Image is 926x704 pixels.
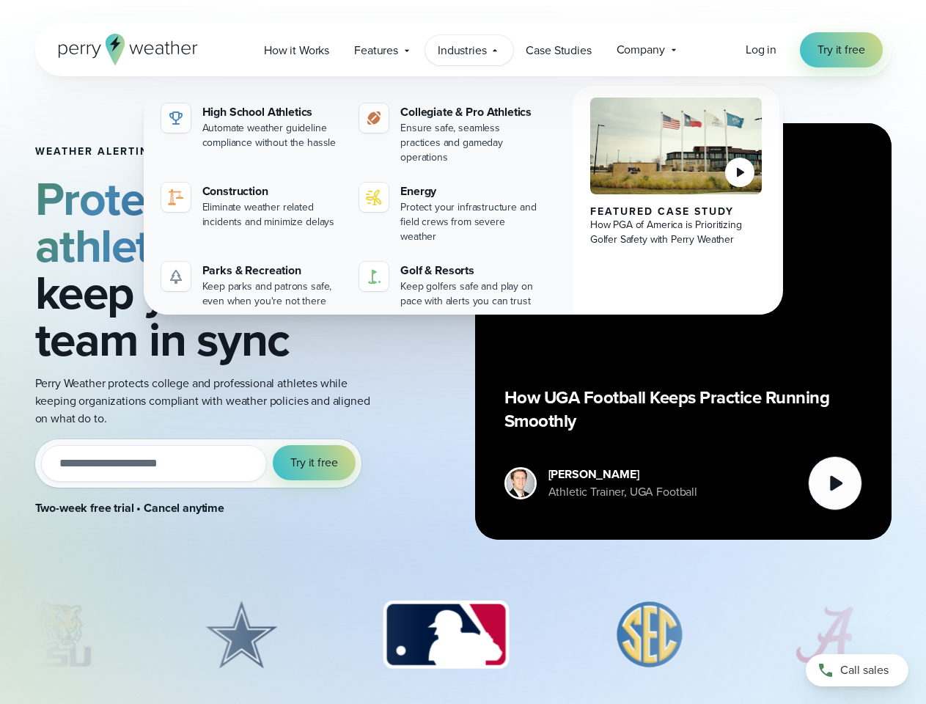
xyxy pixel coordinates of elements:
[594,598,707,672] img: %E2%9C%85-SEC.svg
[202,183,342,200] div: Construction
[590,206,763,218] div: Featured Case Study
[35,146,378,158] h1: Weather Alerting System
[590,98,763,194] img: PGA of America, Frisco Campus
[513,35,603,65] a: Case Studies
[5,598,114,672] div: 1 of 8
[368,598,523,672] div: 3 of 8
[548,466,697,483] div: [PERSON_NAME]
[777,598,873,672] img: University-of-Alabama.svg
[167,109,185,127] img: highschool-icon.svg
[35,164,197,280] strong: Protect athletes
[400,183,540,200] div: Energy
[167,268,185,285] img: parks-icon-grey.svg
[548,483,697,501] div: Athletic Trainer, UGA Football
[617,41,665,59] span: Company
[365,109,383,127] img: proathletics-icon@2x-1.svg
[202,200,342,230] div: Eliminate weather related incidents and minimize delays
[155,98,348,156] a: High School Athletics Automate weather guideline compliance without the hassle
[365,268,383,285] img: golf-iconV2.svg
[438,42,486,59] span: Industries
[35,175,378,363] h2: and keep your team in sync
[777,598,873,672] div: 5 of 8
[353,177,546,250] a: Energy Protect your infrastructure and field crews from severe weather
[5,598,114,672] img: Louisiana-State-University.svg
[840,661,889,679] span: Call sales
[354,42,398,59] span: Features
[264,42,329,59] span: How it Works
[400,279,540,309] div: Keep golfers safe and play on pace with alerts you can trust
[35,375,378,428] p: Perry Weather protects college and professional athletes while keeping organizations compliant wi...
[368,598,523,672] img: MLB.svg
[400,121,540,165] div: Ensure safe, seamless practices and gameday operations
[573,86,780,326] a: PGA of America, Frisco Campus Featured Case Study How PGA of America is Prioritizing Golfer Safet...
[185,598,298,672] img: %E2%9C%85-Dallas-Cowboys.svg
[202,103,342,121] div: High School Athletics
[251,35,342,65] a: How it Works
[746,41,776,58] span: Log in
[290,454,337,472] span: Try it free
[273,445,355,480] button: Try it free
[526,42,591,59] span: Case Studies
[817,41,864,59] span: Try it free
[202,121,342,150] div: Automate weather guideline compliance without the hassle
[155,256,348,315] a: Parks & Recreation Keep parks and patrons safe, even when you're not there
[35,499,225,516] strong: Two-week free trial • Cancel anytime
[594,598,707,672] div: 4 of 8
[35,598,892,679] div: slideshow
[353,256,546,315] a: Golf & Resorts Keep golfers safe and play on pace with alerts you can trust
[746,41,776,59] a: Log in
[202,262,342,279] div: Parks & Recreation
[800,32,882,67] a: Try it free
[590,218,763,247] div: How PGA of America is Prioritizing Golfer Safety with Perry Weather
[806,654,908,686] a: Call sales
[202,279,342,309] div: Keep parks and patrons safe, even when you're not there
[400,103,540,121] div: Collegiate & Pro Athletics
[365,188,383,206] img: energy-icon@2x-1.svg
[155,177,348,235] a: Construction Eliminate weather related incidents and minimize delays
[400,200,540,244] div: Protect your infrastructure and field crews from severe weather
[167,188,185,206] img: noun-crane-7630938-1@2x.svg
[185,598,298,672] div: 2 of 8
[504,386,862,433] p: How UGA Football Keeps Practice Running Smoothly
[353,98,546,171] a: Collegiate & Pro Athletics Ensure safe, seamless practices and gameday operations
[400,262,540,279] div: Golf & Resorts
